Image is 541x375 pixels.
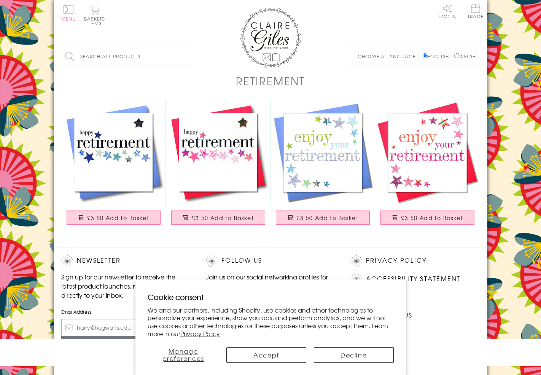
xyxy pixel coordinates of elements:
[236,73,305,89] h1: Retirement
[380,211,475,225] button: £3.50 Add to Basket
[206,255,335,267] h2: Follow Us
[147,347,219,363] button: Manage preferences
[61,5,76,21] button: Menu
[240,8,301,68] img: Claire Giles Greetings Cards
[61,100,166,205] img: Good Luck Retirement Card, Blue Stars, Embellished with a padded star
[439,4,457,19] a: Log In
[61,100,166,232] a: Good Luck Retirement Card, Blue Stars, Embellished with a padded star £3.50 Add to Basket
[61,15,76,22] span: Menu
[61,272,191,300] p: Sign up for our newsletter to receive the latest product launches, news and offers directly to yo...
[171,211,266,225] button: £3.50 Add to Basket
[61,48,194,65] input: Search all products
[366,274,461,284] a: Accessibility Statement
[61,308,191,315] label: Email Address
[88,15,105,27] span: 0 items
[187,48,194,65] input: Search
[166,100,270,232] a: Good Luck Retirement Card, Pink Stars, Embellished with a padded star £3.50 Add to Basket
[148,306,394,338] p: We and our partners, including Shopify, use cookies and other technologies to personalize your ex...
[162,346,204,363] span: Manage preferences
[148,292,394,302] h2: Cookie consent
[423,53,428,58] input: English
[61,336,191,353] input: Subscribe
[468,4,484,20] a: Trade
[423,53,453,60] label: English
[67,211,161,225] button: £3.50 Add to Basket
[276,211,370,225] button: £3.50 Add to Basket
[84,6,105,26] button: Basket0 items
[206,272,335,300] p: Join us on our social networking profiles for up to the minute news and product releases the mome...
[401,214,463,222] span: £3.50 Add to Basket
[192,214,254,222] span: £3.50 Add to Basket
[375,100,480,205] img: Congratulations and Good Luck Card, Pink Stars, enjoy your Retirement
[270,100,375,232] a: Congratulations and Good Luck Card, Blue Stars, enjoy your Retirement £3.50 Add to Basket
[61,255,191,267] h2: Newsletter
[270,100,375,205] img: Congratulations and Good Luck Card, Blue Stars, enjoy your Retirement
[166,100,270,205] img: Good Luck Retirement Card, Pink Stars, Embellished with a padded star
[296,214,358,222] span: £3.50 Add to Basket
[358,53,421,60] p: Choose a language:
[314,347,394,363] button: Decline
[366,255,426,266] a: Privacy Policy
[61,319,191,336] input: harry@hogwarts.edu
[87,214,149,222] span: £3.50 Add to Basket
[454,53,476,60] label: Welsh
[375,100,480,232] a: Congratulations and Good Luck Card, Pink Stars, enjoy your Retirement £3.50 Add to Basket
[454,53,459,58] input: Welsh
[180,329,220,338] a: Privacy Policy
[468,4,484,19] span: Trade
[226,347,306,363] button: Accept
